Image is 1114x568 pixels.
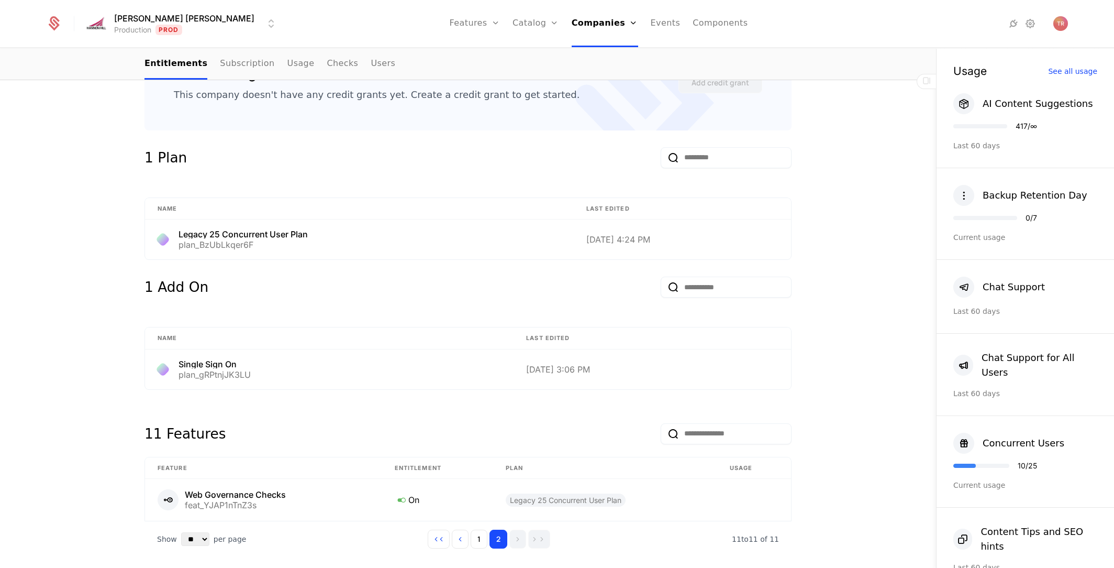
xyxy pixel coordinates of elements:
[144,521,792,557] div: Table pagination
[144,49,792,80] nav: Main
[287,49,315,80] a: Usage
[1018,462,1037,469] div: 10 / 25
[953,65,987,77] div: Usage
[157,534,177,544] span: Show
[382,457,493,479] th: Entitlement
[514,327,791,349] th: Last edited
[114,12,254,25] span: [PERSON_NAME] [PERSON_NAME]
[144,277,208,298] div: 1 Add On
[586,235,778,244] div: [DATE] 4:24 PM
[953,525,1097,554] button: Content Tips and SEO hints
[717,457,791,479] th: Usage
[953,277,1045,298] button: Chat Support
[145,198,574,220] th: Name
[953,232,1097,243] div: Current usage
[506,494,626,507] span: Legacy 25 Concurrent User Plan
[1026,214,1037,222] div: 0 / 7
[114,25,151,35] div: Production
[179,230,308,238] div: Legacy 25 Concurrent User Plan
[732,535,779,543] span: 11
[982,351,1097,380] div: Chat Support for All Users
[692,78,749,88] div: Add credit grant
[1053,16,1068,31] img: Tim Reilly
[144,49,207,80] a: Entitlements
[526,365,778,374] div: [DATE] 3:06 PM
[574,198,791,220] th: Last edited
[1007,17,1020,30] a: Integrations
[179,360,251,368] div: Single Sign On
[953,185,1087,206] button: Backup Retention Day
[179,241,308,249] div: plan_BzUbLkqer6F
[452,530,469,549] button: Go to previous page
[471,530,487,549] button: Go to page 1
[214,534,247,544] span: per page
[181,532,209,546] select: Select page size
[953,93,1093,114] button: AI Content Suggestions
[528,530,550,549] button: Go to last page
[953,351,1097,380] button: Chat Support for All Users
[144,147,187,168] div: 1 Plan
[174,89,580,101] div: This company doesn't have any credit grants yet. Create a credit grant to get started.
[953,306,1097,316] div: Last 60 days
[428,530,550,549] div: Page navigation
[493,457,717,479] th: plan
[953,480,1097,490] div: Current usage
[983,436,1064,451] div: Concurrent Users
[144,49,395,80] ul: Choose Sub Page
[983,188,1087,203] div: Backup Retention Day
[144,423,226,444] div: 11 Features
[327,49,358,80] a: Checks
[953,140,1097,151] div: Last 60 days
[185,501,286,509] div: feat_YJAP1nTnZ3s
[84,15,109,31] img: Hannon Hill
[953,388,1097,399] div: Last 60 days
[179,370,251,379] div: plan_gRPtnjJK3LU
[185,490,286,499] div: Web Governance Checks
[953,433,1064,454] button: Concurrent Users
[371,49,395,80] a: Users
[1053,16,1068,31] button: Open user button
[1016,123,1037,130] div: 417 / ∞
[489,530,507,549] button: Go to page 2
[395,493,481,507] div: On
[732,535,770,543] span: 11 to 11 of
[145,327,514,349] th: Name
[981,525,1097,554] div: Content Tips and SEO hints
[1048,68,1097,75] div: See all usage
[145,457,382,479] th: Feature
[87,12,277,35] button: Select environment
[428,530,450,549] button: Go to first page
[678,72,762,93] button: Add credit grant
[509,530,526,549] button: Go to next page
[1024,17,1037,30] a: Settings
[983,280,1045,294] div: Chat Support
[155,25,182,35] span: Prod
[983,96,1093,111] div: AI Content Suggestions
[220,49,274,80] a: Subscription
